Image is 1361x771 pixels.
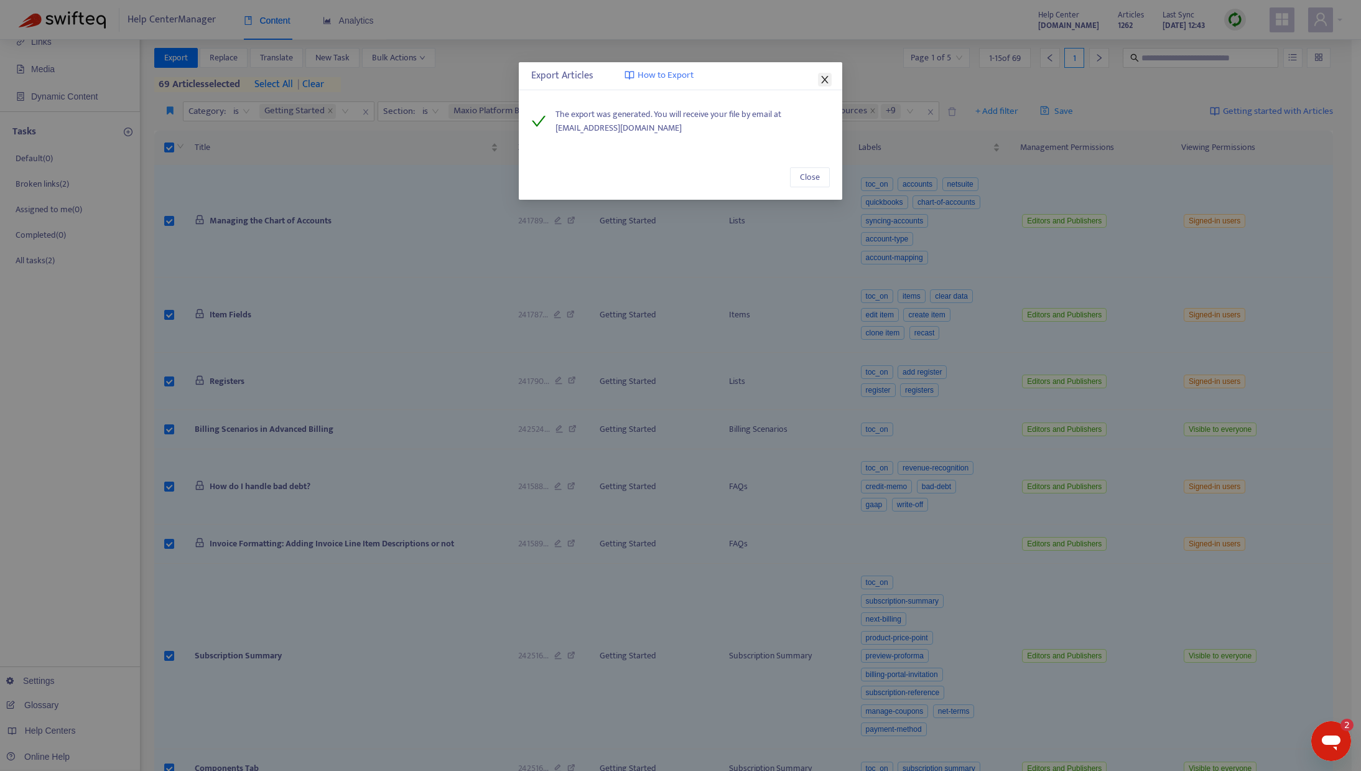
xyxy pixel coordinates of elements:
[531,114,546,129] span: check
[1329,719,1354,731] iframe: Number of unread messages
[555,108,830,135] span: The export was generated. You will receive your file by email at [EMAIL_ADDRESS][DOMAIN_NAME]
[790,167,830,187] button: Close
[638,68,694,83] span: How to Export
[800,171,820,184] span: Close
[820,75,830,85] span: close
[625,70,634,80] img: image-link
[531,68,830,83] div: Export Articles
[1311,721,1351,761] iframe: Button to launch messaging window, 2 unread messages
[625,68,694,83] a: How to Export
[818,73,832,86] button: Close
